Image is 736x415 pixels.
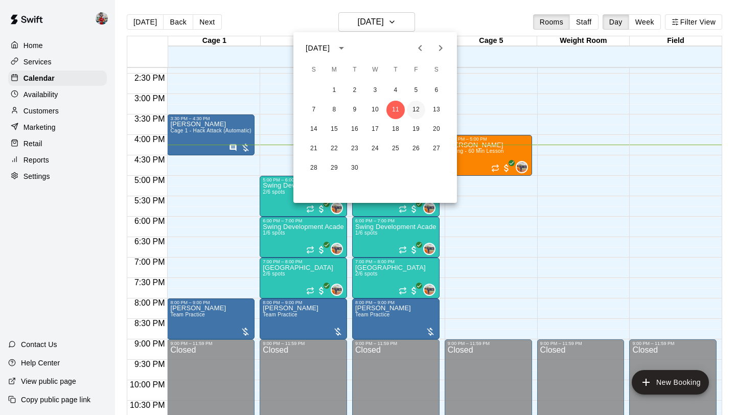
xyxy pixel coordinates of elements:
[325,101,343,119] button: 8
[346,120,364,139] button: 16
[346,101,364,119] button: 9
[430,38,451,58] button: Next month
[366,120,384,139] button: 17
[366,140,384,158] button: 24
[386,81,405,100] button: 4
[305,159,323,177] button: 28
[325,159,343,177] button: 29
[427,101,446,119] button: 13
[325,120,343,139] button: 15
[346,60,364,80] span: Tuesday
[366,101,384,119] button: 10
[386,60,405,80] span: Thursday
[305,140,323,158] button: 21
[386,140,405,158] button: 25
[305,60,323,80] span: Sunday
[366,60,384,80] span: Wednesday
[325,60,343,80] span: Monday
[333,39,350,57] button: calendar view is open, switch to year view
[410,38,430,58] button: Previous month
[346,159,364,177] button: 30
[386,101,405,119] button: 11
[407,120,425,139] button: 19
[305,101,323,119] button: 7
[407,60,425,80] span: Friday
[407,81,425,100] button: 5
[407,140,425,158] button: 26
[366,81,384,100] button: 3
[306,43,330,54] div: [DATE]
[427,140,446,158] button: 27
[427,120,446,139] button: 20
[346,81,364,100] button: 2
[325,140,343,158] button: 22
[407,101,425,119] button: 12
[427,60,446,80] span: Saturday
[427,81,446,100] button: 6
[305,120,323,139] button: 14
[386,120,405,139] button: 18
[325,81,343,100] button: 1
[346,140,364,158] button: 23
